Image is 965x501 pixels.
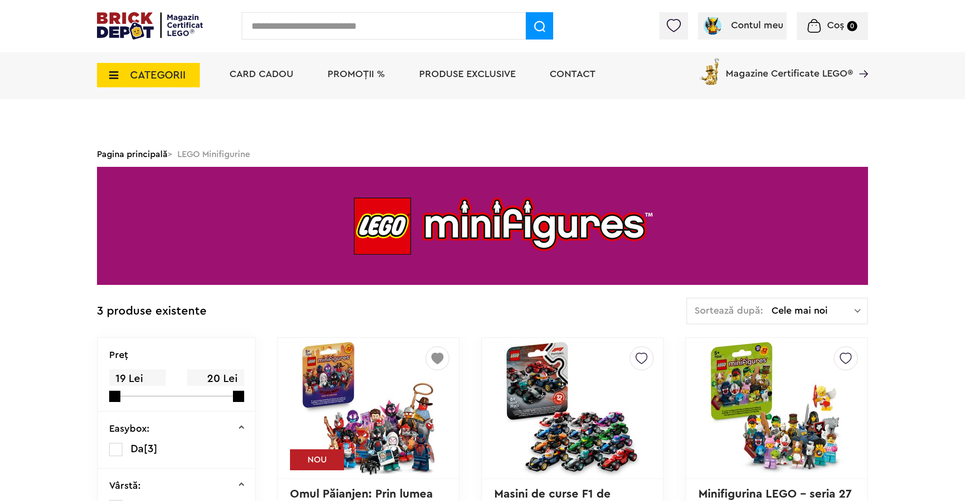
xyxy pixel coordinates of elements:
[827,20,844,30] span: Coș
[109,424,150,434] p: Easybox:
[504,340,640,477] img: Masini de curse F1 de colectie
[731,20,783,30] span: Contul meu
[187,369,244,388] span: 20 Lei
[300,340,437,477] img: Omul Păianjen: Prin lumea păianjenului
[109,369,166,388] span: 19 Lei
[290,449,344,470] div: NOU
[419,69,516,79] a: Produse exclusive
[550,69,596,79] a: Contact
[131,443,144,454] span: Da
[97,298,207,325] div: 3 produse existente
[772,306,854,316] span: Cele mai noi
[328,69,385,79] a: PROMOȚII %
[847,21,857,31] small: 0
[130,70,186,80] span: CATEGORII
[97,150,168,159] a: Pagina principală
[144,443,157,454] span: [3]
[109,350,128,360] p: Preţ
[702,20,783,30] a: Contul meu
[230,69,293,79] a: Card Cadou
[97,167,868,285] img: LEGO Minifigurine
[97,141,868,167] div: > LEGO Minifigurine
[698,488,852,500] a: Minifigurina LEGO - seria 27
[109,481,141,491] p: Vârstă:
[708,340,845,477] img: Minifigurina LEGO - seria 27
[726,56,853,79] span: Magazine Certificate LEGO®
[695,306,763,316] span: Sortează după:
[853,56,868,66] a: Magazine Certificate LEGO®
